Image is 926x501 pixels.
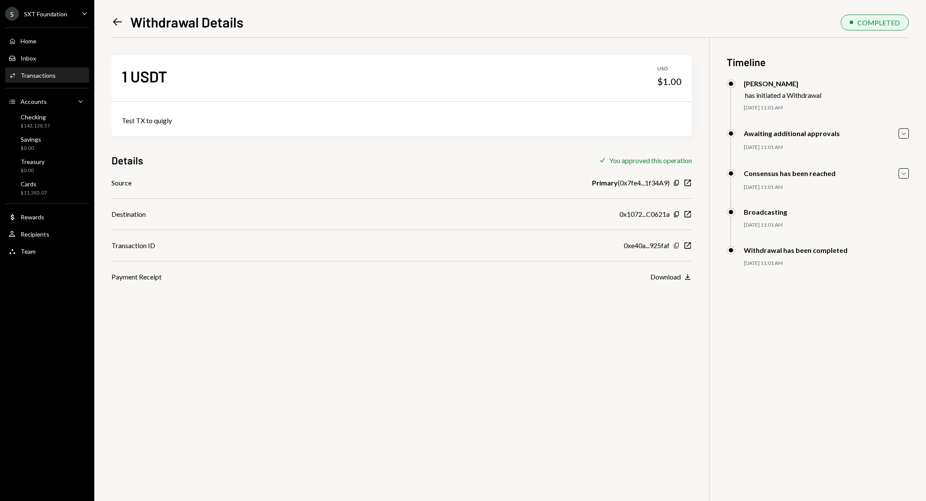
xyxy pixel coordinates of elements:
div: 0x1072...C0621a [619,209,670,219]
a: Checking$143,138.57 [5,111,89,131]
div: Awaiting additional approvals [744,129,840,137]
div: Download [650,273,681,281]
div: [DATE] 11:01 AM [744,144,909,151]
div: Source [111,178,132,188]
div: $11,385.07 [21,189,47,197]
div: $0.00 [21,167,45,174]
div: ( 0x7fe4...1f34A9 ) [592,178,670,188]
b: Primary [592,178,618,188]
div: Cards [21,180,47,188]
div: COMPLETED [857,18,900,27]
h3: Timeline [727,55,909,69]
div: SXT Foundation [24,10,67,18]
div: USD [657,65,682,73]
div: [DATE] 11:01 AM [744,222,909,229]
div: Rewards [21,213,44,221]
h1: Withdrawal Details [130,13,244,30]
div: Destination [111,209,146,219]
div: [PERSON_NAME] [744,79,821,88]
div: S [5,7,19,21]
div: Transaction ID [111,240,155,251]
div: Checking [21,113,50,121]
a: Accounts [5,94,89,109]
a: Savings$0.00 [5,133,89,154]
div: 1 USDT [122,67,167,86]
div: 0xe40a...925faf [624,240,670,251]
button: Download [650,273,692,282]
div: You approved this operation [609,156,692,164]
div: Transactions [21,72,56,79]
div: $1.00 [657,76,682,88]
div: Home [21,37,36,45]
a: Recipients [5,226,89,242]
div: Savings [21,136,41,143]
div: $143,138.57 [21,122,50,130]
a: Treasury$0.00 [5,155,89,176]
a: Team [5,243,89,259]
div: Inbox [21,55,36,62]
div: [DATE] 11:01 AM [744,184,909,191]
div: [DATE] 11:01 AM [744,260,909,267]
div: Withdrawal has been completed [744,246,848,254]
a: Inbox [5,50,89,66]
div: [DATE] 11:01 AM [744,104,909,112]
div: Broadcasting [744,208,787,216]
div: Recipients [21,231,49,238]
div: $0.00 [21,145,41,152]
div: Consensus has been reached [744,169,836,177]
div: Treasury [21,158,45,165]
a: Rewards [5,209,89,225]
a: Transactions [5,67,89,83]
div: Test TX to quigly [122,115,682,126]
a: Cards$11,385.07 [5,178,89,198]
div: Payment Receipt [111,272,162,282]
div: has initiated a Withdrawal [745,91,821,99]
a: Home [5,33,89,49]
h3: Details [111,153,143,167]
div: Accounts [21,98,47,105]
div: Team [21,248,36,255]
